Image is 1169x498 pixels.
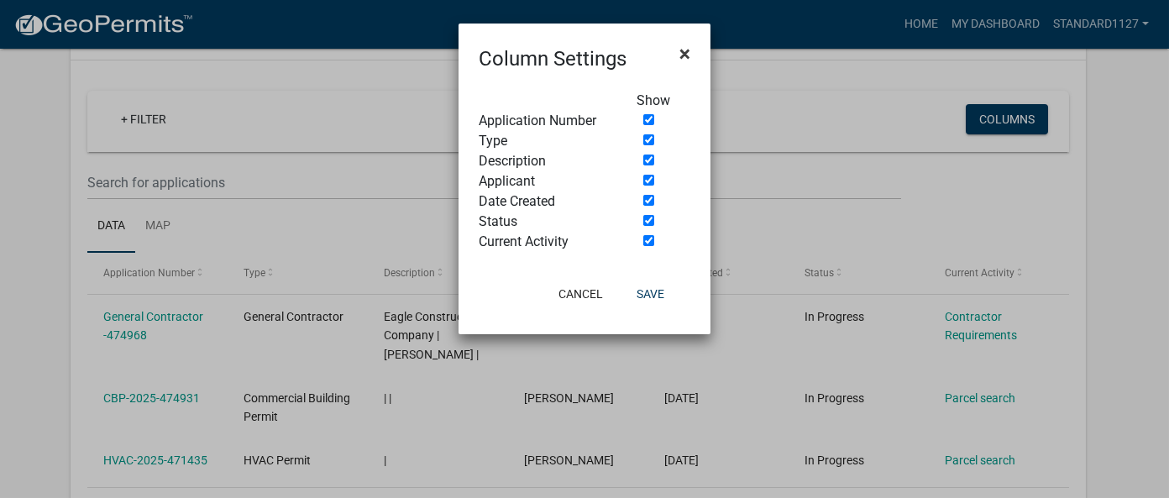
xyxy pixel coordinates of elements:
[466,131,624,151] div: Type
[466,212,624,232] div: Status
[545,279,616,309] button: Cancel
[624,91,703,111] div: Show
[623,279,678,309] button: Save
[466,232,624,252] div: Current Activity
[466,171,624,191] div: Applicant
[466,151,624,171] div: Description
[466,191,624,212] div: Date Created
[479,44,626,74] h4: Column Settings
[666,30,704,77] button: Close
[679,42,690,66] span: ×
[466,111,624,131] div: Application Number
